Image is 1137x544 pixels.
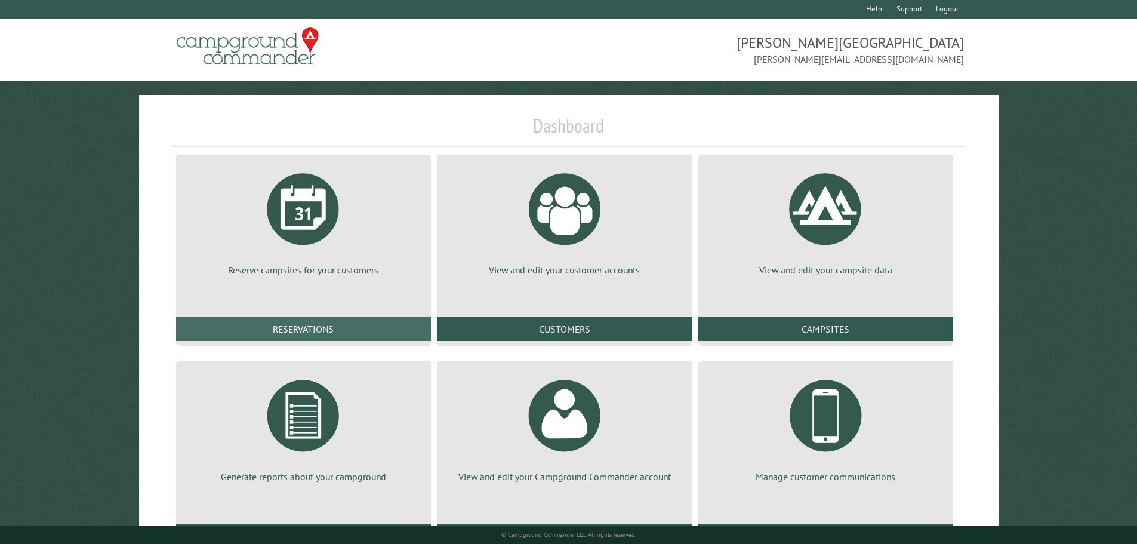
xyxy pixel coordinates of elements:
[173,114,965,147] h1: Dashboard
[173,23,322,70] img: Campground Commander
[713,470,939,483] p: Manage customer communications
[569,33,965,66] span: [PERSON_NAME][GEOGRAPHIC_DATA] [PERSON_NAME][EMAIL_ADDRESS][DOMAIN_NAME]
[698,317,953,341] a: Campsites
[190,470,417,483] p: Generate reports about your campground
[713,164,939,276] a: View and edit your campsite data
[437,317,692,341] a: Customers
[176,317,431,341] a: Reservations
[451,371,677,483] a: View and edit your Campground Commander account
[451,164,677,276] a: View and edit your customer accounts
[190,263,417,276] p: Reserve campsites for your customers
[190,164,417,276] a: Reserve campsites for your customers
[713,371,939,483] a: Manage customer communications
[451,470,677,483] p: View and edit your Campground Commander account
[501,531,636,539] small: © Campground Commander LLC. All rights reserved.
[451,263,677,276] p: View and edit your customer accounts
[190,371,417,483] a: Generate reports about your campground
[713,263,939,276] p: View and edit your campsite data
